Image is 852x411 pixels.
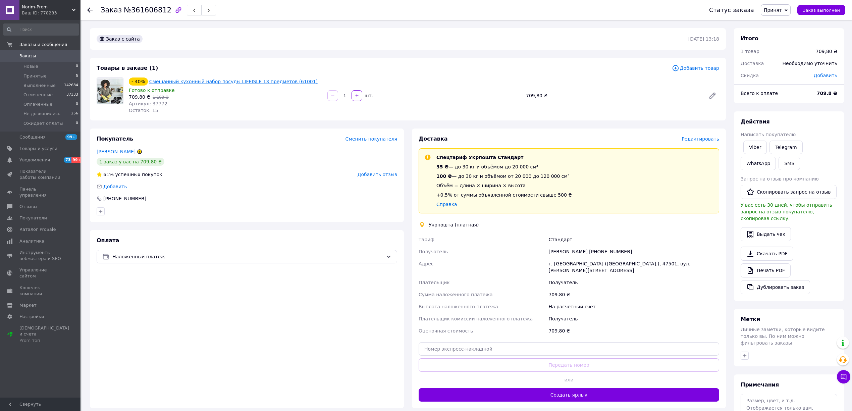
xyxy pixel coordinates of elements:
[436,155,523,160] span: Спецтариф Укрпошта Стандарт
[419,136,448,142] span: Доставка
[19,302,37,308] span: Маркет
[153,95,168,100] span: 1 183 ₴
[19,338,69,344] div: Prom топ
[19,157,50,163] span: Уведомления
[419,388,719,402] button: Создать ярлык
[129,108,158,113] span: Остаток: 15
[427,221,481,228] div: Укрпошта (платная)
[19,226,56,233] span: Каталог ProSale
[23,92,53,98] span: Отмененные
[19,42,67,48] span: Заказы и сообщения
[66,92,78,98] span: 37333
[124,6,171,14] span: №361606812
[419,328,473,333] span: Оценочная стоимость
[19,53,36,59] span: Заказы
[149,79,318,84] a: Смешанный кухонный набор посуды LIFEISLE 13 предметов (61001)
[97,136,133,142] span: Покупатель
[837,370,850,383] button: Чат с покупателем
[19,250,62,262] span: Инструменты вебмастера и SEO
[112,253,383,260] span: Наложенный платеж
[741,327,825,346] span: Личные заметки, которые видите только вы. По ним можно фильтровать заказы
[76,63,78,69] span: 0
[22,10,81,16] div: Ваш ID: 778283
[71,157,83,163] span: 99+
[19,186,62,198] span: Панель управления
[672,64,719,72] span: Добавить товар
[97,35,143,43] div: Заказ с сайта
[19,134,46,140] span: Сообщения
[741,202,832,221] span: У вас есть 30 дней, чтобы отправить запрос на отзыв покупателю, скопировав ссылку.
[103,184,127,189] span: Добавить
[23,63,38,69] span: Новые
[23,83,56,89] span: Выполненные
[816,48,837,55] div: 709,80 ₴
[76,101,78,107] span: 0
[97,158,164,166] div: 1 заказ у вас на 709,80 ₴
[76,120,78,126] span: 0
[3,23,79,36] input: Поиск
[741,61,764,66] span: Доставка
[87,7,93,13] div: Вернуться назад
[23,111,60,117] span: Не дозвонились
[436,173,572,179] div: — до 30 кг и объёмом от 20 000 до 120 000 см³
[64,83,78,89] span: 142684
[97,149,136,154] a: [PERSON_NAME]
[19,168,62,181] span: Показатели работы компании
[741,91,778,96] span: Всего к оплате
[436,164,448,169] span: 35 ₴
[547,234,721,246] div: Стандарт
[419,292,493,297] span: Сумма наложенного платежа
[817,91,837,96] b: 709.8 ₴
[101,6,122,14] span: Заказ
[741,157,776,170] a: WhatsApp
[741,73,759,78] span: Скидка
[709,7,754,13] div: Статус заказа
[682,136,719,142] span: Редактировать
[419,280,450,285] span: Плательщик
[436,202,457,207] a: Справка
[436,163,572,170] div: — до 30 кг и объёмом до 20 000 см³
[741,280,810,294] button: Дублировать заказ
[741,176,819,182] span: Запрос на отзыв про компанию
[129,78,148,86] div: - 40%
[706,89,719,102] a: Редактировать
[547,276,721,289] div: Получатель
[19,215,47,221] span: Покупатели
[97,78,123,104] img: Смешанный кухонный набор посуды LIFEISLE 13 предметов (61001)
[65,134,77,140] span: 99+
[22,4,72,10] span: Norim-Prom
[19,204,37,210] span: Отзывы
[523,91,703,100] div: 709,80 ₴
[741,247,793,261] a: Скачать PDF
[741,381,779,388] span: Примечания
[419,342,719,356] input: Номер экспресс-накладной
[23,73,47,79] span: Принятые
[419,261,433,266] span: Адрес
[19,314,44,320] span: Настройки
[419,316,533,321] span: Плательщик комиссии наложенного платежа
[97,237,119,244] span: Оплата
[779,157,800,170] button: SMS
[741,35,758,42] span: Итого
[23,120,63,126] span: Ожидает оплаты
[779,56,841,71] div: Необходимо уточнить
[803,8,840,13] span: Заказ выполнен
[129,101,167,106] span: Артикул: 37772
[19,146,57,152] span: Товары и услуги
[547,325,721,337] div: 709.80 ₴
[23,101,52,107] span: Оплаченные
[797,5,845,15] button: Заказ выполнен
[363,92,374,99] div: шт.
[129,88,175,93] span: Готово к отправке
[103,172,114,177] span: 61%
[547,289,721,301] div: 709.80 ₴
[19,285,62,297] span: Кошелек компании
[19,325,69,344] span: [DEMOGRAPHIC_DATA] и счета
[741,132,796,137] span: Написать покупателю
[547,301,721,313] div: На расчетный счет
[688,36,719,42] time: [DATE] 13:18
[419,304,498,309] span: Выплата наложенного платежа
[19,238,44,244] span: Аналитика
[741,185,837,199] button: Скопировать запрос на отзыв
[76,73,78,79] span: 5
